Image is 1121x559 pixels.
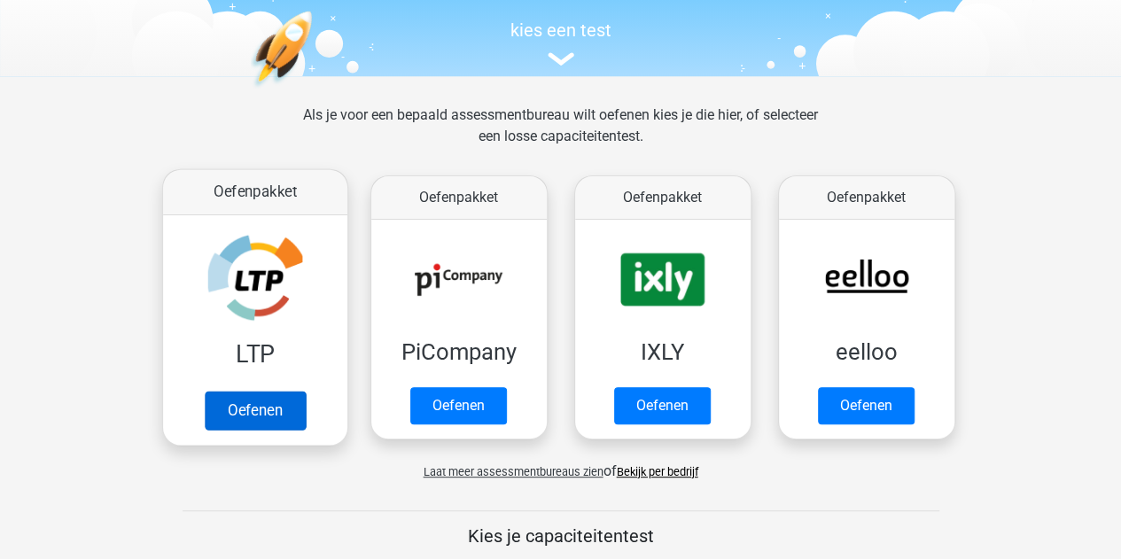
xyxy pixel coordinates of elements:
[548,52,574,66] img: assessment
[617,465,698,478] a: Bekijk per bedrijf
[424,465,603,478] span: Laat meer assessmentbureaus zien
[153,446,969,482] div: of
[410,387,507,424] a: Oefenen
[818,387,915,424] a: Oefenen
[614,387,711,424] a: Oefenen
[153,19,969,66] a: kies een test
[289,105,832,168] div: Als je voor een bepaald assessmentbureau wilt oefenen kies je die hier, of selecteer een losse ca...
[251,11,381,171] img: oefenen
[153,19,969,41] h5: kies een test
[183,525,939,547] h5: Kies je capaciteitentest
[204,391,305,430] a: Oefenen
